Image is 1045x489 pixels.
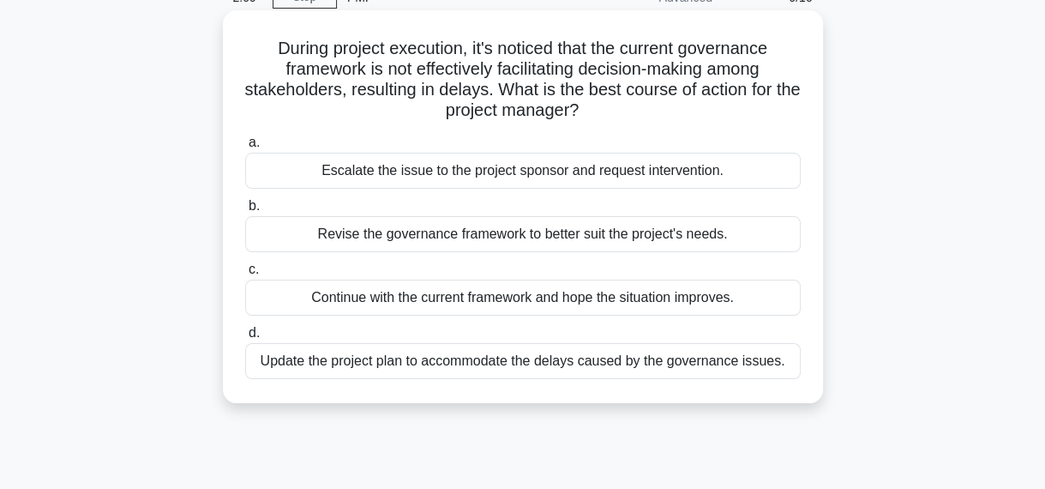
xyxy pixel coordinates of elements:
[249,325,260,340] span: d.
[249,135,260,149] span: a.
[249,262,259,276] span: c.
[245,280,801,316] div: Continue with the current framework and hope the situation improves.
[245,216,801,252] div: Revise the governance framework to better suit the project's needs.
[245,343,801,379] div: Update the project plan to accommodate the delays caused by the governance issues.
[245,153,801,189] div: Escalate the issue to the project sponsor and request intervention.
[249,198,260,213] span: b.
[243,38,802,122] h5: During project execution, it's noticed that the current governance framework is not effectively f...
